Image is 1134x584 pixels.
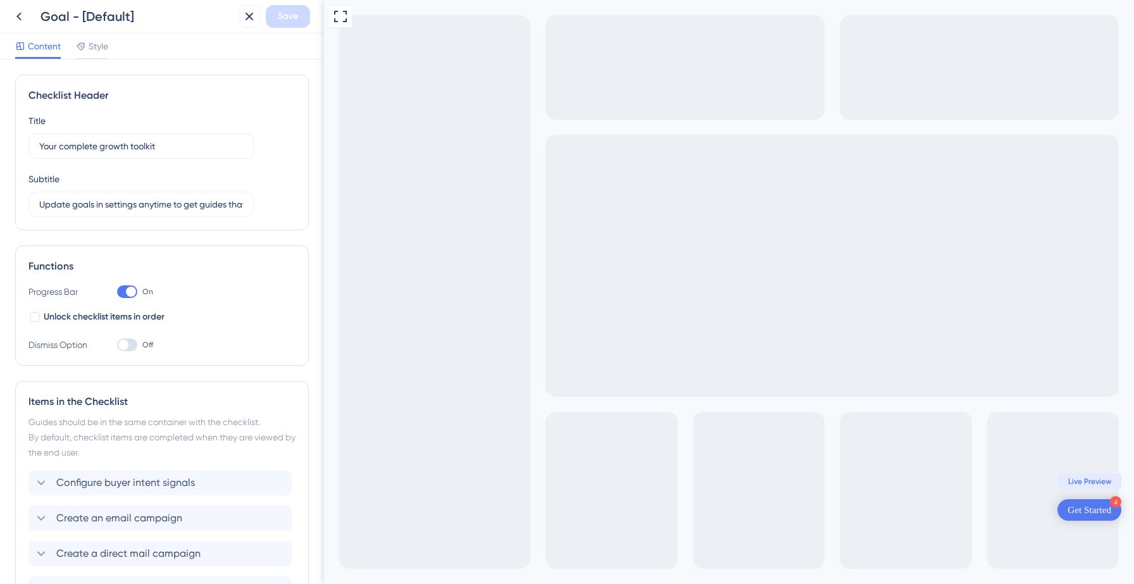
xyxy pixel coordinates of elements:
[40,8,233,25] div: Goal - [Default]
[744,504,787,516] div: Get Started
[28,394,296,409] div: Items in the Checklist
[56,511,182,526] span: Create an email campaign
[28,88,296,103] div: Checklist Header
[28,259,296,274] div: Functions
[28,39,61,54] span: Content
[28,171,59,187] div: Subtitle
[786,496,797,507] div: 4
[28,113,46,128] div: Title
[56,475,195,490] span: Configure buyer intent signals
[89,39,108,54] span: Style
[142,340,153,350] span: Off
[744,476,787,487] span: Live Preview
[142,287,153,297] span: On
[39,197,243,211] input: Header 2
[56,546,201,561] span: Create a direct mail campaign
[28,337,92,352] div: Dismiss Option
[28,284,92,299] div: Progress Bar
[28,414,296,460] div: Guides should be in the same container with the checklist. By default, checklist items are comple...
[44,309,165,325] span: Unlock checklist items in order
[733,499,797,521] div: Open Get Started checklist, remaining modules: 4
[39,139,243,153] input: Header 1
[278,9,298,24] span: Save
[266,5,310,28] button: Save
